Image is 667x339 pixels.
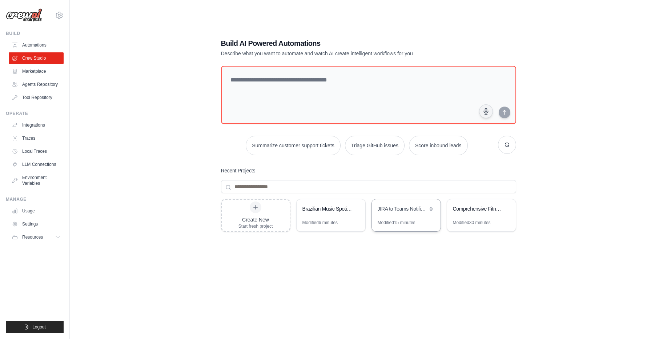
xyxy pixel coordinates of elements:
button: Click to speak your automation idea [479,104,493,118]
div: Modified 6 minutes [302,220,338,226]
div: Build [6,31,64,36]
div: Start fresh project [238,223,273,229]
a: Usage [9,205,64,217]
button: Logout [6,321,64,333]
a: Automations [9,39,64,51]
h1: Build AI Powered Automations [221,38,465,48]
div: Manage [6,196,64,202]
div: Brazilian Music Spotify Global Tracker [302,205,352,212]
div: Create New [238,216,273,223]
span: Logout [32,324,46,330]
p: Describe what you want to automate and watch AI create intelligent workflows for you [221,50,465,57]
iframe: Chat Widget [631,304,667,339]
h3: Recent Projects [221,167,256,174]
img: Logo [6,8,42,22]
div: Operate [6,111,64,116]
div: Comprehensive Fitness & Health Tracker [453,205,503,212]
a: Agents Repository [9,79,64,90]
a: Traces [9,132,64,144]
div: Widget de chat [631,304,667,339]
a: Marketplace [9,65,64,77]
a: Tool Repository [9,92,64,103]
button: Score inbound leads [409,136,468,155]
span: Resources [22,234,43,240]
div: Modified 30 minutes [453,220,491,226]
div: Modified 15 minutes [378,220,415,226]
a: LLM Connections [9,159,64,170]
button: Summarize customer support tickets [246,136,340,155]
a: Crew Studio [9,52,64,64]
button: Triage GitHub issues [345,136,405,155]
button: Delete project [427,205,435,212]
div: JIRA to Teams Notification System [378,205,427,212]
button: Resources [9,231,64,243]
a: Environment Variables [9,172,64,189]
button: Get new suggestions [498,136,516,154]
a: Local Traces [9,145,64,157]
a: Settings [9,218,64,230]
a: Integrations [9,119,64,131]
